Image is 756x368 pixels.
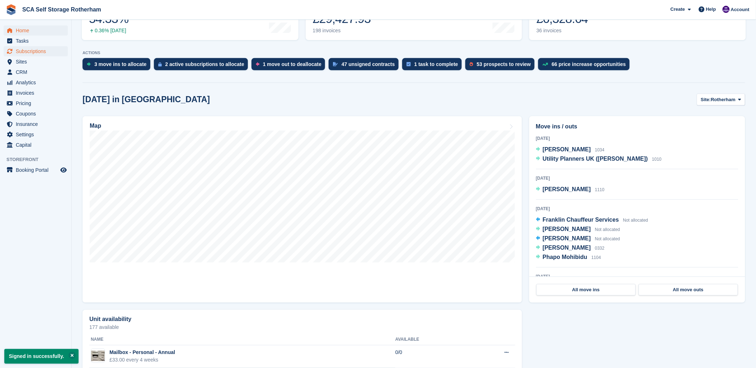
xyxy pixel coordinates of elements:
[671,6,685,13] span: Create
[711,96,736,103] span: Rotherham
[536,122,738,131] h2: Move ins / outs
[313,28,371,34] div: 198 invoices
[543,217,619,223] span: Franklin Chauffeur Services
[595,246,605,251] span: 0332
[59,166,68,174] a: Preview store
[16,98,59,108] span: Pricing
[536,206,738,212] div: [DATE]
[552,61,626,67] div: 66 price increase opportunities
[731,6,750,13] span: Account
[4,165,68,175] a: menu
[252,58,329,74] a: 1 move out to deallocate
[87,62,91,66] img: move_ins_to_allocate_icon-fdf77a2bb77ea45bf5b3d319d69a93e2d87916cf1d5bf7949dd705db3b84f3ca.svg
[83,58,154,74] a: 3 move ins to allocate
[402,58,465,74] a: 1 task to complete
[165,61,244,67] div: 2 active subscriptions to allocate
[543,146,591,152] span: [PERSON_NAME]
[16,109,59,119] span: Coupons
[536,225,620,234] a: [PERSON_NAME] Not allocated
[536,244,605,253] a: [PERSON_NAME] 0332
[592,255,601,260] span: 1104
[4,36,68,46] a: menu
[16,25,59,36] span: Home
[109,356,175,364] div: £33.00 every 4 weeks
[536,234,620,244] a: [PERSON_NAME] Not allocated
[89,325,515,330] p: 177 available
[6,156,71,163] span: Storefront
[536,145,605,155] a: [PERSON_NAME] 1034
[154,58,252,74] a: 2 active subscriptions to allocate
[4,46,68,56] a: menu
[16,88,59,98] span: Invoices
[595,236,620,241] span: Not allocated
[536,155,662,164] a: Utility Planners UK ([PERSON_NAME]) 1010
[639,284,738,296] a: All move outs
[623,218,648,223] span: Not allocated
[470,62,473,66] img: prospect-51fa495bee0391a8d652442698ab0144808aea92771e9ea1ae160a38d050c398.svg
[4,77,68,88] a: menu
[543,245,591,251] span: [PERSON_NAME]
[701,96,711,103] span: Site:
[4,88,68,98] a: menu
[723,6,730,13] img: Kelly Neesham
[706,6,716,13] span: Help
[536,185,605,194] a: [PERSON_NAME] 1110
[16,129,59,140] span: Settings
[536,28,588,34] div: 36 invoices
[4,129,68,140] a: menu
[4,349,79,364] p: Signed in successfully.
[256,62,259,66] img: move_outs_to_deallocate_icon-f764333ba52eb49d3ac5e1228854f67142a1ed5810a6f6cc68b1a99e826820c5.svg
[16,119,59,129] span: Insurance
[4,67,68,77] a: menu
[4,98,68,108] a: menu
[543,254,587,260] span: Phapo Mohibidu
[342,61,395,67] div: 47 unsigned contracts
[6,4,17,15] img: stora-icon-8386f47178a22dfd0bd8f6a31ec36ba5ce8667c1dd55bd0f319d3a0aa187defe.svg
[4,140,68,150] a: menu
[543,226,591,232] span: [PERSON_NAME]
[16,140,59,150] span: Capital
[477,61,531,67] div: 53 prospects to review
[16,46,59,56] span: Subscriptions
[109,349,175,356] div: Mailbox - Personal - Annual
[543,186,591,192] span: [PERSON_NAME]
[536,216,648,225] a: Franklin Chauffeur Services Not allocated
[652,157,662,162] span: 1010
[158,62,162,67] img: active_subscription_to_allocate_icon-d502201f5373d7db506a760aba3b589e785aa758c864c3986d89f69b8ff3...
[19,4,104,15] a: SCA Self Storage Rotherham
[263,61,321,67] div: 1 move out to deallocate
[4,119,68,129] a: menu
[16,57,59,67] span: Sites
[16,36,59,46] span: Tasks
[536,273,738,280] div: [DATE]
[90,123,101,129] h2: Map
[595,227,620,232] span: Not allocated
[4,109,68,119] a: menu
[16,67,59,77] span: CRM
[16,165,59,175] span: Booking Portal
[94,61,147,67] div: 3 move ins to allocate
[83,95,210,104] h2: [DATE] in [GEOGRAPHIC_DATA]
[543,63,548,66] img: price_increase_opportunities-93ffe204e8149a01c8c9dc8f82e8f89637d9d84a8eef4429ea346261dce0b2c0.svg
[4,25,68,36] a: menu
[89,316,131,322] h2: Unit availability
[536,253,601,262] a: Phapo Mohibidu 1104
[4,57,68,67] a: menu
[89,334,395,345] th: Name
[83,51,745,55] p: ACTIONS
[536,284,636,296] a: All move ins
[395,334,469,345] th: Available
[543,156,648,162] span: Utility Planners UK ([PERSON_NAME])
[329,58,402,74] a: 47 unsigned contracts
[595,147,605,152] span: 1034
[543,235,591,241] span: [PERSON_NAME]
[89,28,128,34] div: 0.36% [DATE]
[595,187,605,192] span: 1110
[465,58,538,74] a: 53 prospects to review
[536,135,738,142] div: [DATE]
[91,351,105,361] img: Unknown-4.jpeg
[395,345,469,368] td: 0/0
[83,116,522,303] a: Map
[16,77,59,88] span: Analytics
[538,58,633,74] a: 66 price increase opportunities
